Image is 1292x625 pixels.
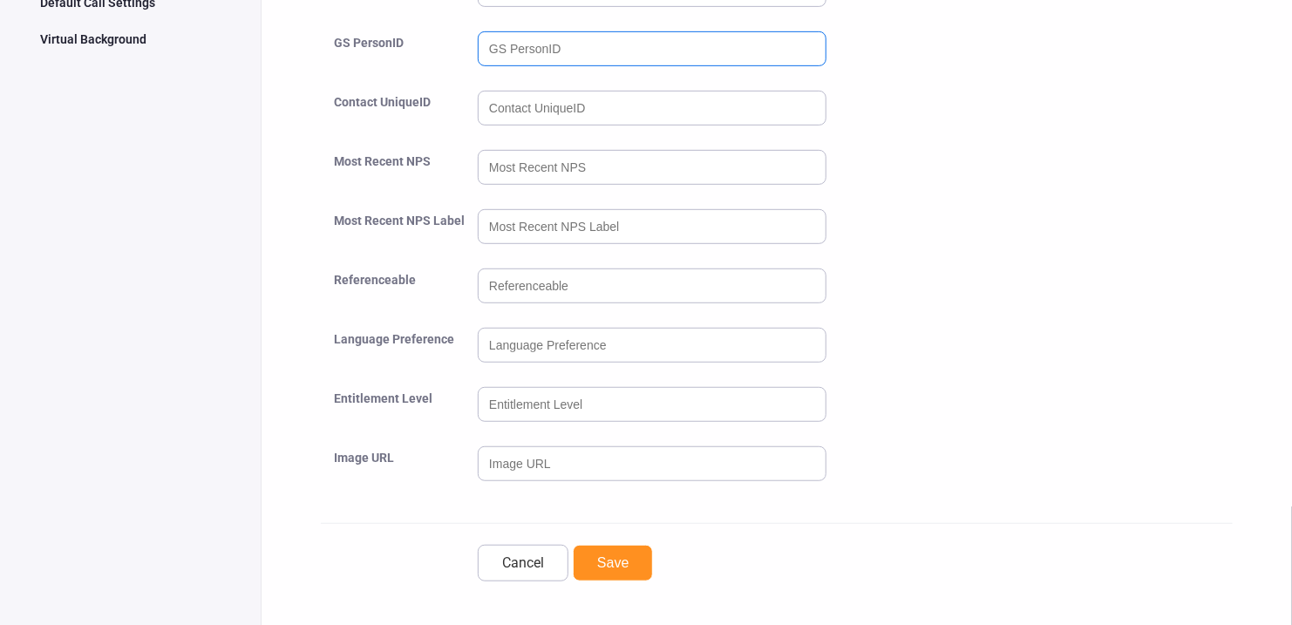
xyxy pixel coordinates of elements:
[478,268,826,303] input: Referenceable
[321,324,478,384] div: Language Preference
[478,150,826,185] input: Most Recent NPS
[21,23,241,56] a: Virtual Background
[573,545,653,581] button: Save
[478,387,826,422] input: Entitlement Level
[478,91,826,126] input: Contact UniqueID
[478,328,826,363] input: Language Preference
[321,443,478,502] div: Image URL
[321,28,478,87] div: GS PersonID
[321,146,478,206] div: Most Recent NPS
[321,87,478,146] div: Contact UniqueID
[478,545,568,581] a: Cancel
[321,206,478,265] div: Most Recent NPS Label
[478,31,826,66] input: GS PersonID
[321,265,478,324] div: Referenceable
[478,446,826,481] input: Image URL
[478,209,826,244] input: Most Recent NPS Label
[321,384,478,443] div: Entitlement Level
